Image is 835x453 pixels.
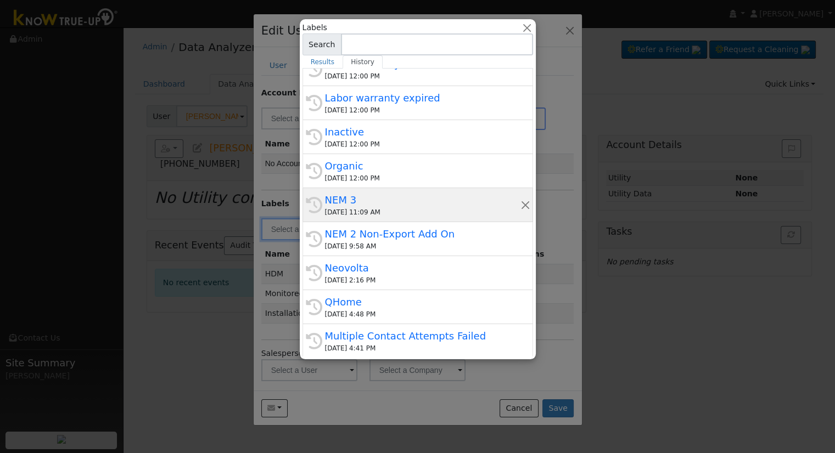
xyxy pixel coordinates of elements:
[520,199,530,211] button: Remove this history
[325,261,520,275] div: Neovolta
[306,129,322,145] i: History
[325,139,520,149] div: [DATE] 12:00 PM
[306,299,322,315] i: History
[325,71,520,81] div: [DATE] 12:00 PM
[325,124,520,139] div: Inactive
[325,343,520,353] div: [DATE] 4:41 PM
[302,33,341,55] span: Search
[325,241,520,251] div: [DATE] 9:58 AM
[325,173,520,183] div: [DATE] 12:00 PM
[325,309,520,319] div: [DATE] 4:48 PM
[325,105,520,115] div: [DATE] 12:00 PM
[306,265,322,281] i: History
[325,207,520,217] div: [DATE] 11:09 AM
[343,55,383,69] a: History
[306,197,322,213] i: History
[325,329,520,343] div: Multiple Contact Attempts Failed
[306,333,322,349] i: History
[306,163,322,179] i: History
[325,192,520,207] div: NEM 3
[306,61,322,77] i: History
[325,295,520,309] div: QHome
[325,90,520,105] div: Labor warranty expired
[325,275,520,285] div: [DATE] 2:16 PM
[306,231,322,247] i: History
[325,158,520,173] div: Organic
[306,95,322,111] i: History
[302,55,343,69] a: Results
[325,226,520,241] div: NEM 2 Non-Export Add On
